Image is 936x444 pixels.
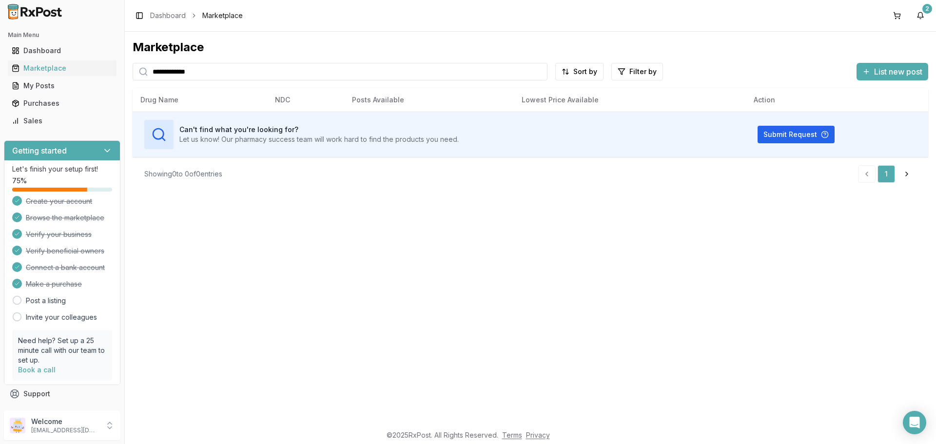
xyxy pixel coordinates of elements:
span: Filter by [629,67,657,77]
button: Sales [4,113,120,129]
button: Dashboard [4,43,120,58]
p: Welcome [31,417,99,426]
span: 75 % [12,176,27,186]
p: Let us know! Our pharmacy success team will work hard to find the products you need. [179,135,459,144]
div: Open Intercom Messenger [903,411,926,434]
a: Invite your colleagues [26,312,97,322]
p: Let's finish your setup first! [12,164,112,174]
div: Dashboard [12,46,113,56]
a: Dashboard [8,42,117,59]
span: List new post [874,66,922,77]
button: Marketplace [4,60,120,76]
div: Showing 0 to 0 of 0 entries [144,169,222,179]
a: 1 [877,165,895,183]
button: Submit Request [758,126,835,143]
button: Filter by [611,63,663,80]
span: Create your account [26,196,92,206]
nav: pagination [858,165,916,183]
h3: Getting started [12,145,67,156]
div: Marketplace [133,39,928,55]
a: Purchases [8,95,117,112]
th: NDC [267,88,344,112]
div: 2 [922,4,932,14]
div: Purchases [12,98,113,108]
th: Drug Name [133,88,267,112]
div: My Posts [12,81,113,91]
nav: breadcrumb [150,11,243,20]
h3: Can't find what you're looking for? [179,125,459,135]
a: Book a call [18,366,56,374]
a: Terms [502,431,522,439]
img: RxPost Logo [4,4,66,19]
a: Go to next page [897,165,916,183]
p: Need help? Set up a 25 minute call with our team to set up. [18,336,106,365]
button: Sort by [555,63,604,80]
a: Marketplace [8,59,117,77]
span: Sort by [573,67,597,77]
span: Browse the marketplace [26,213,104,223]
div: Marketplace [12,63,113,73]
a: Dashboard [150,11,186,20]
button: 2 [913,8,928,23]
img: User avatar [10,418,25,433]
button: My Posts [4,78,120,94]
span: Marketplace [202,11,243,20]
a: Privacy [526,431,550,439]
button: Feedback [4,403,120,420]
span: Feedback [23,406,57,416]
a: My Posts [8,77,117,95]
th: Lowest Price Available [514,88,746,112]
a: Post a listing [26,296,66,306]
div: Sales [12,116,113,126]
span: Verify beneficial owners [26,246,104,256]
button: Support [4,385,120,403]
button: Purchases [4,96,120,111]
span: Verify your business [26,230,92,239]
th: Action [746,88,928,112]
a: Sales [8,112,117,130]
th: Posts Available [344,88,514,112]
span: Connect a bank account [26,263,105,272]
button: List new post [857,63,928,80]
h2: Main Menu [8,31,117,39]
a: List new post [857,68,928,77]
span: Make a purchase [26,279,82,289]
p: [EMAIL_ADDRESS][DOMAIN_NAME] [31,426,99,434]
